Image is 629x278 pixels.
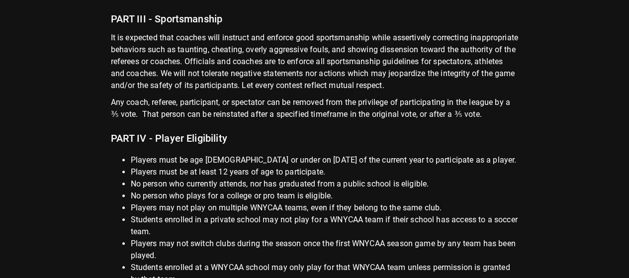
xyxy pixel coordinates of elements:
[111,96,519,125] p: Any coach, referee, participant, or spectator can be removed from the privilege of participating ...
[131,166,519,178] li: Players must be at least 12 years of age to participate.
[131,214,519,238] li: Students enrolled in a private school may not play for a WNYCAA team if their school has access t...
[111,32,519,96] p: It is expected that coaches will instruct and enforce good sportsmanship while assertively correc...
[131,178,519,190] li: No person who currently attends, nor has graduated from a public school is eligible.
[111,125,519,146] h6: PART IV - Player Eligibility
[111,6,519,32] h6: PART III - Sportsmanship
[131,238,519,262] li: Players may not switch clubs during the season once the first WNYCAA season game by any team has ...
[131,190,519,202] li: No person who plays for a college or pro team is eligible.
[131,202,519,214] li: Players may not play on multiple WNYCAA teams, even if they belong to the same club.
[131,154,519,166] li: Players must be age [DEMOGRAPHIC_DATA] or under on [DATE] of the current year to participate as a...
